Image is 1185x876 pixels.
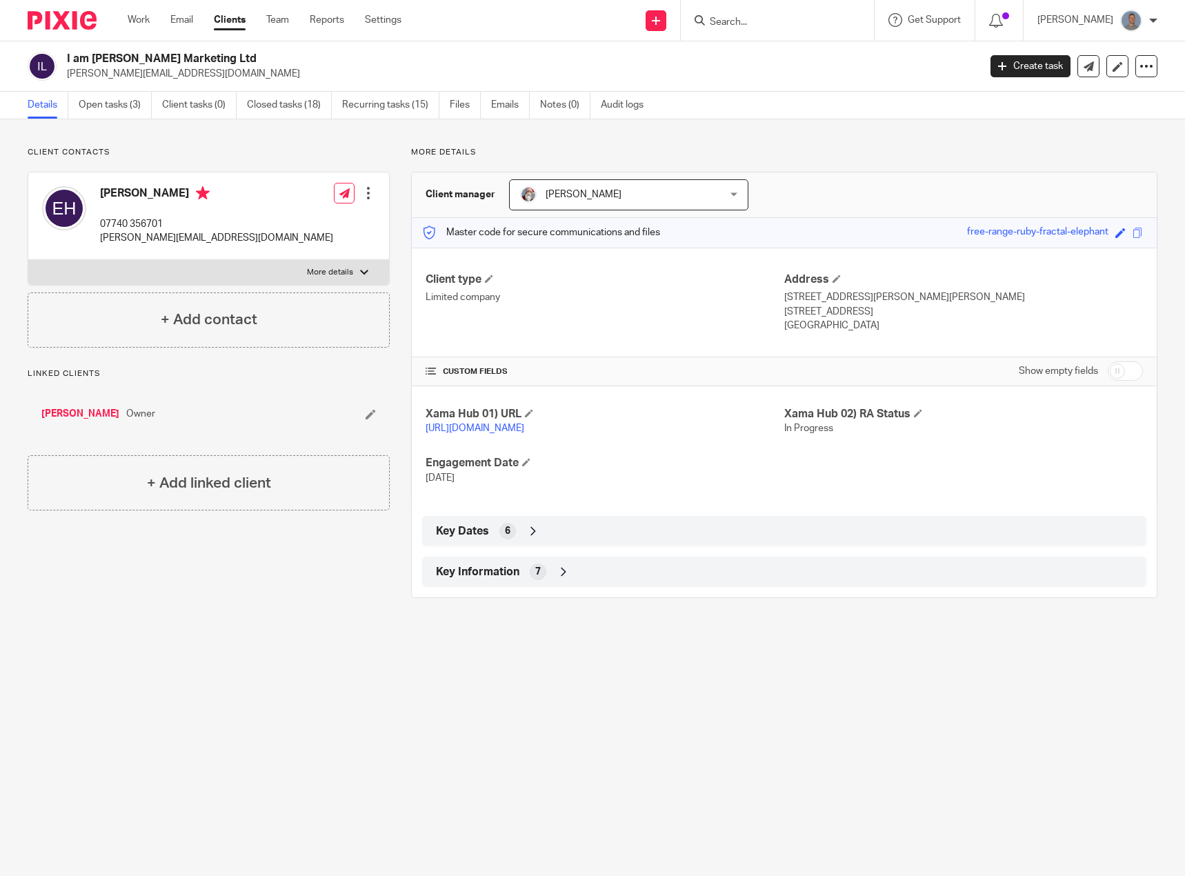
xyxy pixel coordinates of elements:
input: Search [708,17,833,29]
span: 6 [505,524,510,538]
a: Work [128,13,150,27]
a: [URL][DOMAIN_NAME] [426,424,524,433]
p: [PERSON_NAME] [1037,13,1113,27]
p: [PERSON_NAME][EMAIL_ADDRESS][DOMAIN_NAME] [67,67,970,81]
a: Reports [310,13,344,27]
div: free-range-ruby-fractal-elephant [967,225,1108,241]
a: Open tasks (3) [79,92,152,119]
span: Get Support [908,15,961,25]
h4: Client type [426,272,784,287]
h2: I am [PERSON_NAME] Marketing Ltd [67,52,789,66]
a: Client tasks (0) [162,92,237,119]
span: Key Information [436,565,519,579]
a: Notes (0) [540,92,590,119]
h4: CUSTOM FIELDS [426,366,784,377]
p: 07740 356701 [100,217,333,231]
a: Settings [365,13,401,27]
span: [DATE] [426,473,455,483]
a: Details [28,92,68,119]
span: 7 [535,565,541,579]
h4: Xama Hub 02) RA Status [784,407,1143,421]
img: svg%3E [42,186,86,230]
a: Emails [491,92,530,119]
a: Clients [214,13,246,27]
p: More details [411,147,1157,158]
p: Client contacts [28,147,390,158]
h4: Xama Hub 01) URL [426,407,784,421]
h4: [PERSON_NAME] [100,186,333,203]
a: [PERSON_NAME] [41,407,119,421]
img: James%20Headshot.png [1120,10,1142,32]
h4: Address [784,272,1143,287]
a: Team [266,13,289,27]
i: Primary [196,186,210,200]
a: Files [450,92,481,119]
p: More details [307,267,353,278]
img: Pixie [28,11,97,30]
p: Linked clients [28,368,390,379]
p: [PERSON_NAME][EMAIL_ADDRESS][DOMAIN_NAME] [100,231,333,245]
span: [PERSON_NAME] [546,190,621,199]
h4: + Add linked client [147,472,271,494]
a: Closed tasks (18) [247,92,332,119]
img: Karen%20Pic.png [520,186,537,203]
h3: Client manager [426,188,495,201]
p: [STREET_ADDRESS][PERSON_NAME][PERSON_NAME] [784,290,1143,304]
span: In Progress [784,424,833,433]
a: Email [170,13,193,27]
label: Show empty fields [1019,364,1098,378]
p: [GEOGRAPHIC_DATA] [784,319,1143,332]
p: [STREET_ADDRESS] [784,305,1143,319]
a: Create task [990,55,1071,77]
p: Master code for secure communications and files [422,226,660,239]
span: Owner [126,407,155,421]
a: Audit logs [601,92,654,119]
p: Limited company [426,290,784,304]
h4: + Add contact [161,309,257,330]
a: Recurring tasks (15) [342,92,439,119]
h4: Engagement Date [426,456,784,470]
img: svg%3E [28,52,57,81]
span: Key Dates [436,524,489,539]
